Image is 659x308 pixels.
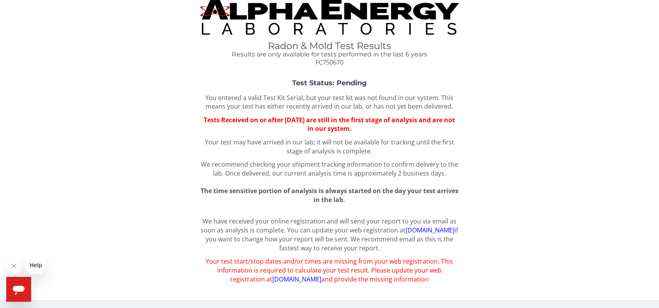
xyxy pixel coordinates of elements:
iframe: Message from company [25,257,46,274]
p: We have received your online registration and will send your report to you via email as soon as a... [200,217,459,252]
h4: Results are only available for tests performed in the last 6 years [200,51,459,58]
p: Your test may have arrived in our lab; it will not be available for tracking until the first stag... [200,138,459,156]
a: [DOMAIN_NAME] [272,275,321,283]
strong: Test Status: Pending [292,79,367,87]
span: Tests Received on or after [DATE] are still in the first stage of analysis and are not in our sys... [204,116,455,133]
span: The time sensitive portion of analysis is always started on the day your test arrives in the lab. [201,187,458,204]
span: Once delivered, our current analysis time is approximately 2 business days. [225,169,446,178]
span: FC750670 [315,58,344,67]
iframe: Button to launch messaging window [6,277,31,302]
a: [DOMAIN_NAME] [405,226,455,234]
iframe: Close message [6,258,22,274]
p: Your test start/stop dates and/or times are missing from your web registration. This information ... [200,257,459,284]
span: We recommend checking your shipment tracking information to confirm delivery to the lab. [201,160,458,178]
h1: Radon & Mold Test Results [200,41,459,51]
p: You entered a valid Test Kit Serial, but your test kit was not found in our system. This means yo... [200,93,459,111]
